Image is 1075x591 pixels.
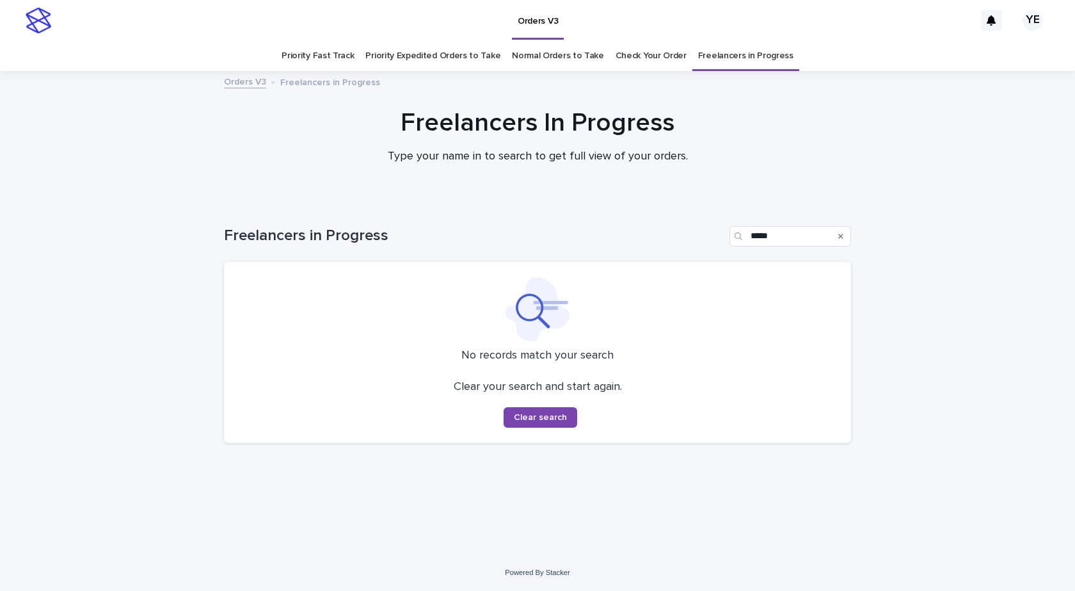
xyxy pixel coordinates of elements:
[280,74,380,88] p: Freelancers in Progress
[504,407,577,428] button: Clear search
[512,41,604,71] a: Normal Orders to Take
[698,41,793,71] a: Freelancers in Progress
[616,41,687,71] a: Check Your Order
[505,569,569,576] a: Powered By Stacker
[282,41,354,71] a: Priority Fast Track
[365,41,500,71] a: Priority Expedited Orders to Take
[26,8,51,33] img: stacker-logo-s-only.png
[224,74,266,88] a: Orders V3
[1023,10,1043,31] div: YE
[282,150,793,164] p: Type your name in to search to get full view of your orders.
[224,108,851,138] h1: Freelancers In Progress
[514,413,567,422] span: Clear search
[239,349,836,363] p: No records match your search
[454,380,622,394] p: Clear your search and start again.
[224,227,724,245] h1: Freelancers in Progress
[729,226,851,247] input: Search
